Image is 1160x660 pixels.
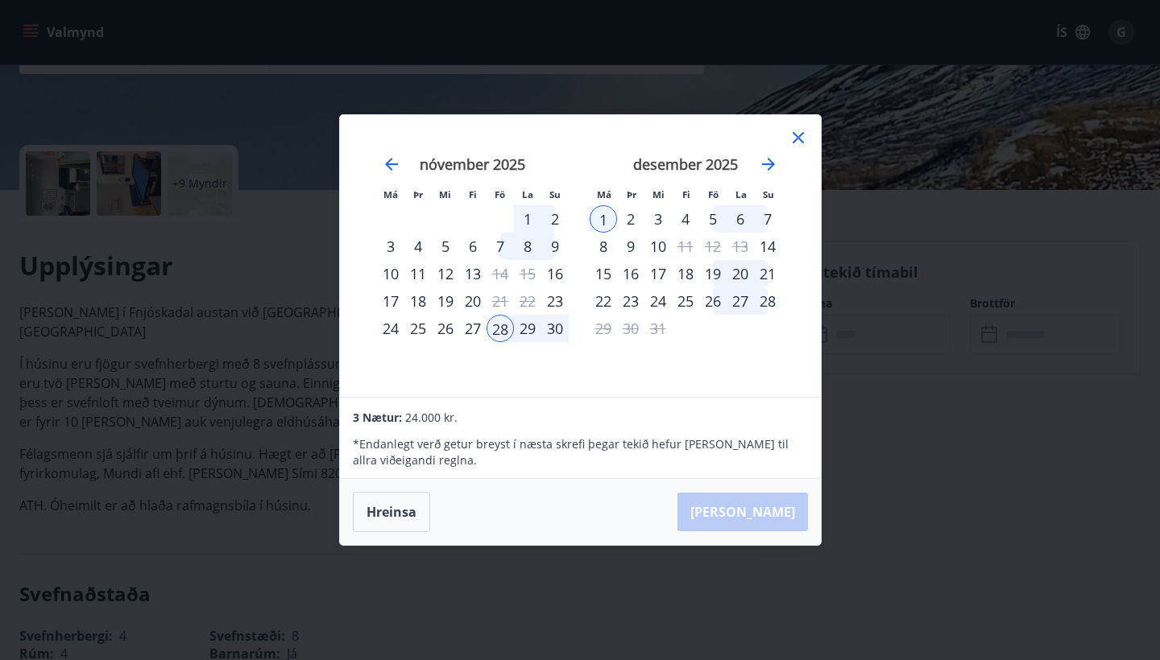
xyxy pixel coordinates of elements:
small: La [522,188,533,200]
div: 19 [699,260,727,287]
td: Choose þriðjudagur, 25. nóvember 2025 as your check-in date. It’s available. [404,315,432,342]
div: Move forward to switch to the next month. [759,155,778,174]
td: Choose miðvikudagur, 19. nóvember 2025 as your check-in date. It’s available. [432,287,459,315]
td: Choose laugardagur, 20. desember 2025 as your check-in date. It’s available. [727,260,754,287]
td: Choose mánudagur, 15. desember 2025 as your check-in date. It’s available. [590,260,617,287]
div: 4 [404,233,432,260]
td: Choose fimmtudagur, 6. nóvember 2025 as your check-in date. It’s available. [459,233,487,260]
div: 10 [644,233,672,260]
td: Choose þriðjudagur, 2. desember 2025 as your check-in date. It’s available. [617,205,644,233]
div: 17 [644,260,672,287]
td: Choose föstudagur, 21. nóvember 2025 as your check-in date. It’s available. [487,287,514,315]
td: Choose mánudagur, 8. desember 2025 as your check-in date. It’s available. [590,233,617,260]
td: Choose mánudagur, 22. desember 2025 as your check-in date. It’s available. [590,287,617,315]
td: Selected as end date. mánudagur, 1. desember 2025 [590,205,617,233]
small: Þr [627,188,636,200]
td: Choose fimmtudagur, 11. desember 2025 as your check-in date. It’s available. [672,233,699,260]
td: Selected. laugardagur, 29. nóvember 2025 [514,315,541,342]
div: Aðeins útritun í boði [487,260,514,287]
td: Choose sunnudagur, 2. nóvember 2025 as your check-in date. It’s available. [541,205,569,233]
td: Choose mánudagur, 10. nóvember 2025 as your check-in date. It’s available. [377,260,404,287]
div: 8 [590,233,617,260]
div: 10 [377,260,404,287]
small: Su [549,188,561,200]
div: 2 [617,205,644,233]
td: Choose sunnudagur, 7. desember 2025 as your check-in date. It’s available. [754,205,781,233]
div: 27 [459,315,487,342]
div: 26 [432,315,459,342]
div: 3 [377,233,404,260]
td: Choose föstudagur, 5. desember 2025 as your check-in date. It’s available. [699,205,727,233]
div: 23 [617,287,644,315]
div: Aðeins útritun í boði [590,315,617,342]
td: Choose miðvikudagur, 5. nóvember 2025 as your check-in date. It’s available. [432,233,459,260]
span: 3 Nætur: [353,410,402,425]
div: Move backward to switch to the previous month. [382,155,401,174]
div: 6 [459,233,487,260]
td: Choose sunnudagur, 16. nóvember 2025 as your check-in date. It’s available. [541,260,569,287]
td: Choose fimmtudagur, 27. nóvember 2025 as your check-in date. It’s available. [459,315,487,342]
td: Selected. sunnudagur, 30. nóvember 2025 [541,315,569,342]
div: 17 [377,287,404,315]
small: Fö [708,188,719,200]
div: 26 [699,287,727,315]
td: Choose föstudagur, 26. desember 2025 as your check-in date. It’s available. [699,287,727,315]
div: Aðeins innritun í boði [754,233,781,260]
td: Choose föstudagur, 7. nóvember 2025 as your check-in date. It’s available. [487,233,514,260]
div: 29 [514,315,541,342]
div: Aðeins útritun í boði [487,287,514,315]
div: 27 [727,287,754,315]
small: Má [597,188,611,200]
td: Choose þriðjudagur, 4. nóvember 2025 as your check-in date. It’s available. [404,233,432,260]
td: Choose laugardagur, 27. desember 2025 as your check-in date. It’s available. [727,287,754,315]
div: 24 [644,287,672,315]
td: Choose þriðjudagur, 11. nóvember 2025 as your check-in date. It’s available. [404,260,432,287]
div: 2 [541,205,569,233]
td: Choose þriðjudagur, 9. desember 2025 as your check-in date. It’s available. [617,233,644,260]
small: Má [383,188,398,200]
td: Not available. þriðjudagur, 30. desember 2025 [617,315,644,342]
div: 18 [672,260,699,287]
div: 8 [514,233,541,260]
div: 7 [754,205,781,233]
div: 28 [754,287,781,315]
div: 9 [617,233,644,260]
td: Choose sunnudagur, 21. desember 2025 as your check-in date. It’s available. [754,260,781,287]
small: La [735,188,747,200]
div: 11 [404,260,432,287]
td: Choose laugardagur, 8. nóvember 2025 as your check-in date. It’s available. [514,233,541,260]
td: Not available. föstudagur, 12. desember 2025 [699,233,727,260]
div: 12 [432,260,459,287]
td: Choose föstudagur, 19. desember 2025 as your check-in date. It’s available. [699,260,727,287]
small: Þr [413,188,423,200]
td: Not available. laugardagur, 15. nóvember 2025 [514,260,541,287]
div: 28 [487,315,514,342]
td: Choose laugardagur, 1. nóvember 2025 as your check-in date. It’s available. [514,205,541,233]
small: Fi [469,188,477,200]
td: Choose mánudagur, 24. nóvember 2025 as your check-in date. It’s available. [377,315,404,342]
small: Fö [495,188,505,200]
td: Choose þriðjudagur, 23. desember 2025 as your check-in date. It’s available. [617,287,644,315]
div: 16 [617,260,644,287]
td: Choose fimmtudagur, 20. nóvember 2025 as your check-in date. It’s available. [459,287,487,315]
span: 24.000 kr. [405,410,458,425]
td: Choose miðvikudagur, 10. desember 2025 as your check-in date. It’s available. [644,233,672,260]
td: Choose miðvikudagur, 26. nóvember 2025 as your check-in date. It’s available. [432,315,459,342]
strong: nóvember 2025 [420,155,525,174]
div: 30 [541,315,569,342]
div: 5 [432,233,459,260]
div: 22 [590,287,617,315]
div: 5 [699,205,727,233]
td: Choose föstudagur, 14. nóvember 2025 as your check-in date. It’s available. [487,260,514,287]
div: 1 [514,205,541,233]
td: Choose þriðjudagur, 18. nóvember 2025 as your check-in date. It’s available. [404,287,432,315]
div: 1 [590,205,617,233]
td: Choose sunnudagur, 23. nóvember 2025 as your check-in date. It’s available. [541,287,569,315]
td: Choose mánudagur, 17. nóvember 2025 as your check-in date. It’s available. [377,287,404,315]
div: Aðeins innritun í boði [541,260,569,287]
div: 20 [459,287,487,315]
td: Choose miðvikudagur, 12. nóvember 2025 as your check-in date. It’s available. [432,260,459,287]
td: Choose sunnudagur, 9. nóvember 2025 as your check-in date. It’s available. [541,233,569,260]
td: Choose fimmtudagur, 4. desember 2025 as your check-in date. It’s available. [672,205,699,233]
td: Choose fimmtudagur, 25. desember 2025 as your check-in date. It’s available. [672,287,699,315]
